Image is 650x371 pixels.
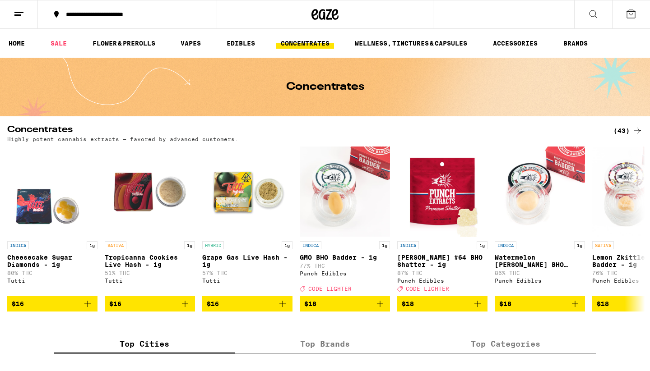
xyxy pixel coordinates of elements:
button: Add to bag [202,296,292,311]
button: BRANDS [559,38,592,49]
div: Punch Edibles [495,278,585,284]
p: Grape Gas Live Hash - 1g [202,254,292,268]
p: 1g [574,241,585,249]
label: Top Cities [54,334,235,353]
div: Punch Edibles [397,278,487,284]
a: EDIBLES [222,38,260,49]
p: 51% THC [105,270,195,276]
span: $16 [207,300,219,307]
a: Open page for Grape Gas Live Hash - 1g from Tutti [202,147,292,296]
a: Open page for Runtz #64 BHO Shatter - 1g from Punch Edibles [397,147,487,296]
p: 1g [379,241,390,249]
label: Top Brands [235,334,415,353]
div: Punch Edibles [300,270,390,276]
img: Punch Edibles - Runtz #64 BHO Shatter - 1g [397,147,487,237]
div: Tutti [105,278,195,284]
div: tabs [54,334,596,354]
a: Open page for Watermelon Runtz BHO Badder - 1g from Punch Edibles [495,147,585,296]
span: $18 [499,300,511,307]
button: Add to bag [105,296,195,311]
p: 1g [184,241,195,249]
img: Punch Edibles - Watermelon Runtz BHO Badder - 1g [495,147,585,237]
img: Punch Edibles - GMO BHO Badder - 1g [300,147,390,237]
h2: Concentrates [7,125,599,136]
div: Tutti [7,278,97,284]
p: SATIVA [105,241,126,249]
a: Open page for Tropicanna Cookies Live Hash - 1g from Tutti [105,147,195,296]
button: Add to bag [495,296,585,311]
div: Tutti [202,278,292,284]
button: Add to bag [7,296,97,311]
a: Open page for GMO BHO Badder - 1g from Punch Edibles [300,147,390,296]
p: INDICA [300,241,321,249]
span: $18 [304,300,316,307]
span: $18 [402,300,414,307]
p: 87% THC [397,270,487,276]
p: INDICA [397,241,419,249]
span: CODE LIGHTER [308,286,352,292]
p: Highly potent cannabis extracts — favored by advanced customers. [7,136,238,142]
p: GMO BHO Badder - 1g [300,254,390,261]
a: ACCESSORIES [488,38,542,49]
span: $18 [597,300,609,307]
p: Watermelon [PERSON_NAME] BHO [PERSON_NAME] - 1g [495,254,585,268]
p: Tropicanna Cookies Live Hash - 1g [105,254,195,268]
img: Tutti - Tropicanna Cookies Live Hash - 1g [105,147,195,237]
p: [PERSON_NAME] #64 BHO Shatter - 1g [397,254,487,268]
span: CODE LIGHTER [406,286,449,292]
p: 86% THC [495,270,585,276]
label: Top Categories [415,334,596,353]
p: INDICA [7,241,29,249]
a: (43) [613,125,643,136]
button: Add to bag [397,296,487,311]
span: $16 [12,300,24,307]
p: HYBRID [202,241,224,249]
p: 1g [87,241,97,249]
a: CONCENTRATES [276,38,334,49]
img: Tutti - Cheesecake Sugar Diamonds - 1g [7,147,97,237]
img: Tutti - Grape Gas Live Hash - 1g [202,147,292,237]
p: INDICA [495,241,516,249]
p: 1g [477,241,487,249]
button: Add to bag [300,296,390,311]
a: VAPES [176,38,205,49]
a: SALE [46,38,71,49]
span: $16 [109,300,121,307]
p: 77% THC [300,263,390,269]
p: 1g [282,241,292,249]
h1: Concentrates [286,82,364,92]
a: FLOWER & PREROLLS [88,38,160,49]
p: 57% THC [202,270,292,276]
a: HOME [4,38,29,49]
p: 80% THC [7,270,97,276]
p: Cheesecake Sugar Diamonds - 1g [7,254,97,268]
a: Open page for Cheesecake Sugar Diamonds - 1g from Tutti [7,147,97,296]
a: WELLNESS, TINCTURES & CAPSULES [350,38,472,49]
p: SATIVA [592,241,614,249]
